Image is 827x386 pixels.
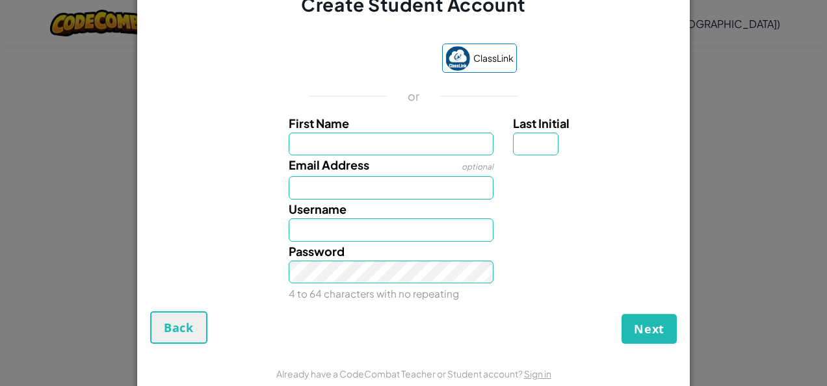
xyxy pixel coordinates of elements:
[289,157,369,172] span: Email Address
[634,321,664,337] span: Next
[524,368,551,380] a: Sign in
[304,45,436,73] iframe: Sign in with Google Button
[289,287,459,300] small: 4 to 64 characters with no repeating
[289,201,347,216] span: Username
[513,116,570,131] span: Last Initial
[622,314,677,344] button: Next
[289,244,345,259] span: Password
[276,368,524,380] span: Already have a CodeCombat Teacher or Student account?
[408,88,420,104] p: or
[445,46,470,71] img: classlink-logo-small.png
[289,116,349,131] span: First Name
[473,49,514,68] span: ClassLink
[164,320,194,335] span: Back
[150,311,207,344] button: Back
[462,162,493,172] span: optional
